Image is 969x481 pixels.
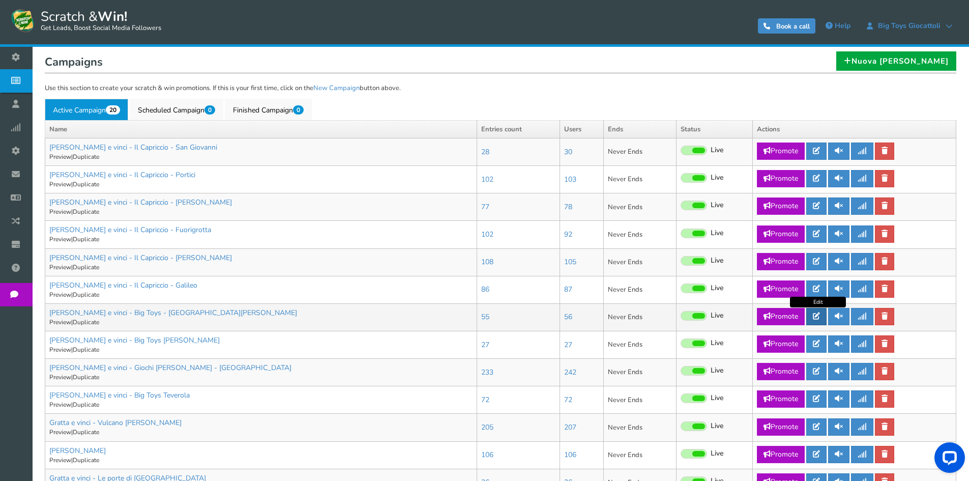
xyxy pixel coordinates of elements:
[757,143,805,160] a: Promote
[49,291,71,299] a: Preview
[49,263,473,272] p: |
[757,253,805,270] a: Promote
[49,153,473,161] p: |
[836,51,956,71] a: Nuova [PERSON_NAME]
[711,393,724,403] span: Live
[130,99,223,120] a: Scheduled Campaign
[603,303,676,331] td: Never Ends
[49,263,71,271] a: Preview
[481,367,493,377] a: 233
[49,446,106,456] a: [PERSON_NAME]
[49,428,71,436] a: Preview
[481,230,493,239] a: 102
[49,308,297,318] a: [PERSON_NAME] e vinci - Big Toys - [GEOGRAPHIC_DATA][PERSON_NAME]
[603,248,676,276] td: Never Ends
[753,120,956,138] th: Actions
[49,390,190,400] a: [PERSON_NAME] e vinci - Big Toys Teverola
[49,346,71,354] a: Preview
[711,146,724,155] span: Live
[49,401,473,409] p: |
[10,8,36,33] img: Scratch and Win
[757,335,805,353] a: Promote
[49,456,473,465] p: |
[481,285,489,294] a: 86
[603,138,676,166] td: Never Ends
[564,340,572,350] a: 27
[711,311,724,321] span: Live
[36,8,161,33] span: Scratch &
[711,449,724,459] span: Live
[564,312,572,322] a: 56
[481,450,493,460] a: 106
[49,143,217,152] a: [PERSON_NAME] e vinci - Il Capriccio - San Giovanni
[564,450,576,460] a: 106
[564,202,572,212] a: 78
[820,18,856,34] a: Help
[776,22,810,31] span: Book a call
[313,83,360,93] a: New Campaign
[49,418,182,428] a: Gratta e vinci - Vulcano [PERSON_NAME]
[790,297,846,307] div: Edit
[49,428,473,437] p: |
[73,263,99,271] a: Duplicate
[564,147,572,157] a: 30
[603,386,676,414] td: Never Ends
[603,221,676,248] td: Never Ends
[49,235,473,244] p: |
[564,422,576,432] a: 207
[481,175,493,184] a: 102
[49,170,195,180] a: [PERSON_NAME] e vinci - Il Capriccio - Portici
[73,208,99,216] a: Duplicate
[711,421,724,431] span: Live
[293,105,304,115] span: 0
[758,18,815,34] a: Book a call
[10,8,161,33] a: Scratch &Win! Get Leads, Boost Social Media Followers
[481,395,489,405] a: 72
[49,180,71,188] a: Preview
[564,230,572,239] a: 92
[603,359,676,386] td: Never Ends
[757,197,805,215] a: Promote
[225,99,312,120] a: Finished Campaign
[49,208,473,216] p: |
[603,331,676,359] td: Never Ends
[49,401,71,409] a: Preview
[73,373,99,381] a: Duplicate
[49,253,232,263] a: [PERSON_NAME] e vinci - Il Capriccio - [PERSON_NAME]
[711,201,724,210] span: Live
[49,153,71,161] a: Preview
[757,225,805,243] a: Promote
[73,456,99,464] a: Duplicate
[603,120,676,138] th: Ends
[481,147,489,157] a: 28
[677,120,753,138] th: Status
[45,83,956,94] p: Use this section to create your scratch & win promotions. If this is your first time, click on th...
[564,257,576,267] a: 105
[757,390,805,408] a: Promote
[603,441,676,469] td: Never Ends
[757,170,805,187] a: Promote
[73,153,99,161] a: Duplicate
[564,367,576,377] a: 242
[873,22,946,30] span: Big Toys Giocattoli
[564,395,572,405] a: 72
[603,193,676,221] td: Never Ends
[49,225,211,235] a: [PERSON_NAME] e vinci - Il Capriccio - Fuorigrotta
[835,21,850,31] span: Help
[711,338,724,348] span: Live
[49,208,71,216] a: Preview
[603,276,676,303] td: Never Ends
[757,363,805,380] a: Promote
[564,175,576,184] a: 103
[757,308,805,325] a: Promote
[49,291,473,299] p: |
[481,257,493,267] a: 108
[711,366,724,376] span: Live
[73,318,99,326] a: Duplicate
[98,8,127,25] strong: Win!
[711,173,724,183] span: Live
[45,120,477,138] th: Name
[106,105,120,115] span: 20
[49,373,71,381] a: Preview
